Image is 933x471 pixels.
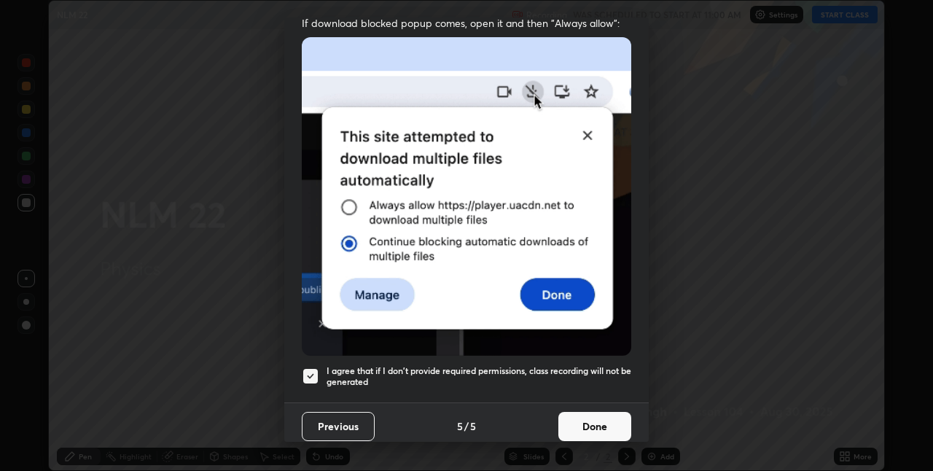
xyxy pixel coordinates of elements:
h4: / [464,419,469,434]
img: downloads-permission-blocked.gif [302,37,631,356]
h4: 5 [457,419,463,434]
h4: 5 [470,419,476,434]
h5: I agree that if I don't provide required permissions, class recording will not be generated [327,365,631,388]
button: Previous [302,412,375,441]
button: Done [558,412,631,441]
span: If download blocked popup comes, open it and then "Always allow": [302,16,631,30]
